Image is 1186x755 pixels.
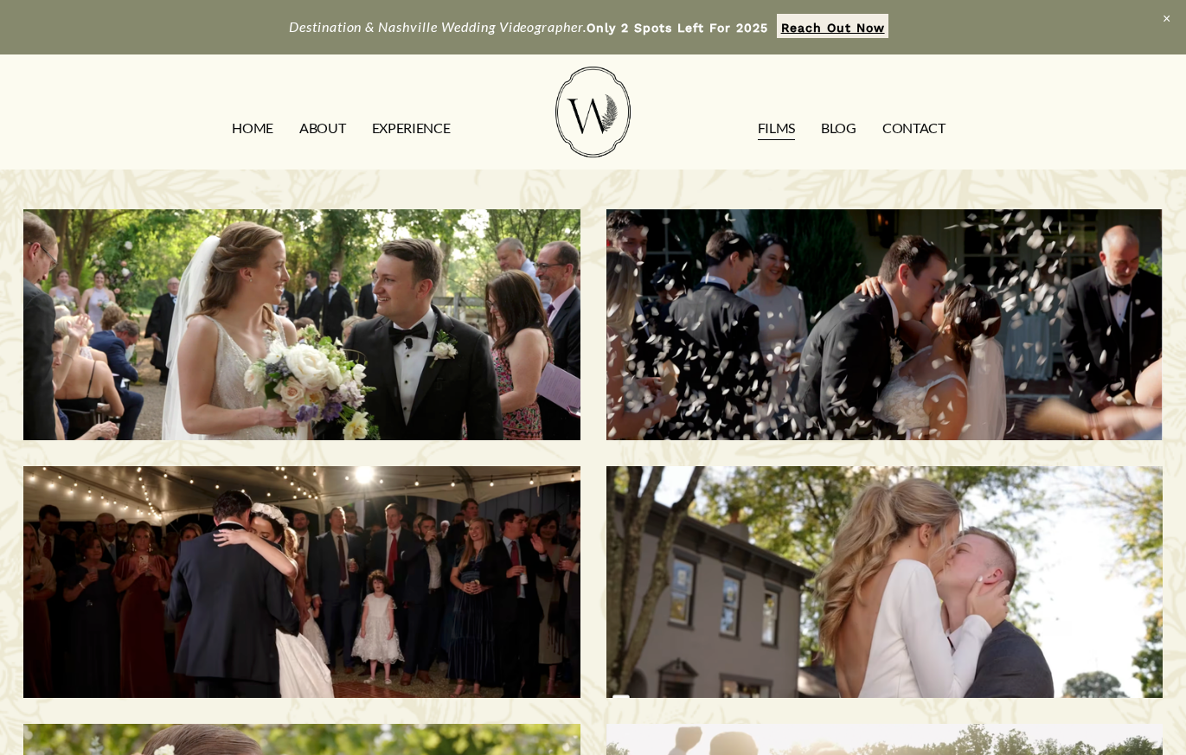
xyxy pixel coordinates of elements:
[23,209,580,441] a: Morgan & Tommy | Nashville, TN
[758,114,795,142] a: FILMS
[232,114,273,142] a: HOME
[606,209,1163,441] a: Savannah & Tommy | Nashville, TN
[821,114,856,142] a: Blog
[882,114,946,142] a: CONTACT
[299,114,345,142] a: ABOUT
[781,21,885,35] strong: Reach Out Now
[23,466,580,698] a: Montgomery & Tanner | West Point, MS
[606,466,1163,698] a: Bailee & Matthew | Milton, KY
[555,67,630,157] img: Wild Fern Weddings
[372,114,451,142] a: EXPERIENCE
[777,14,888,38] a: Reach Out Now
